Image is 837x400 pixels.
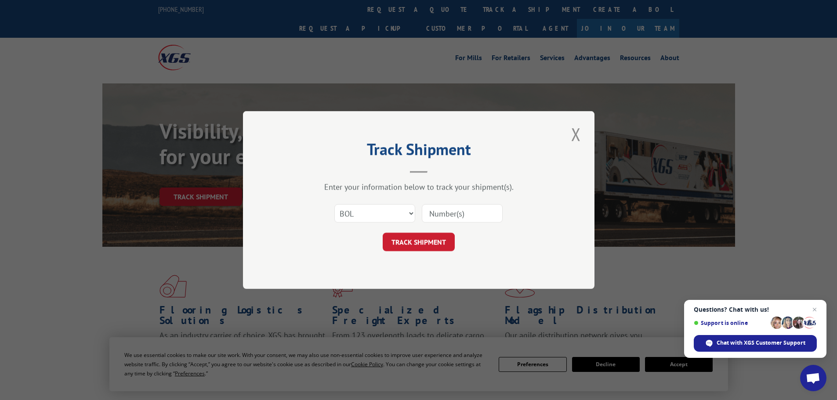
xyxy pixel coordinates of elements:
[287,143,551,160] h2: Track Shipment
[694,306,817,313] span: Questions? Chat with us!
[694,320,768,326] span: Support is online
[569,122,583,146] button: Close modal
[422,204,503,223] input: Number(s)
[800,365,826,391] a: Open chat
[287,182,551,192] div: Enter your information below to track your shipment(s).
[717,339,805,347] span: Chat with XGS Customer Support
[694,335,817,352] span: Chat with XGS Customer Support
[383,233,455,251] button: TRACK SHIPMENT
